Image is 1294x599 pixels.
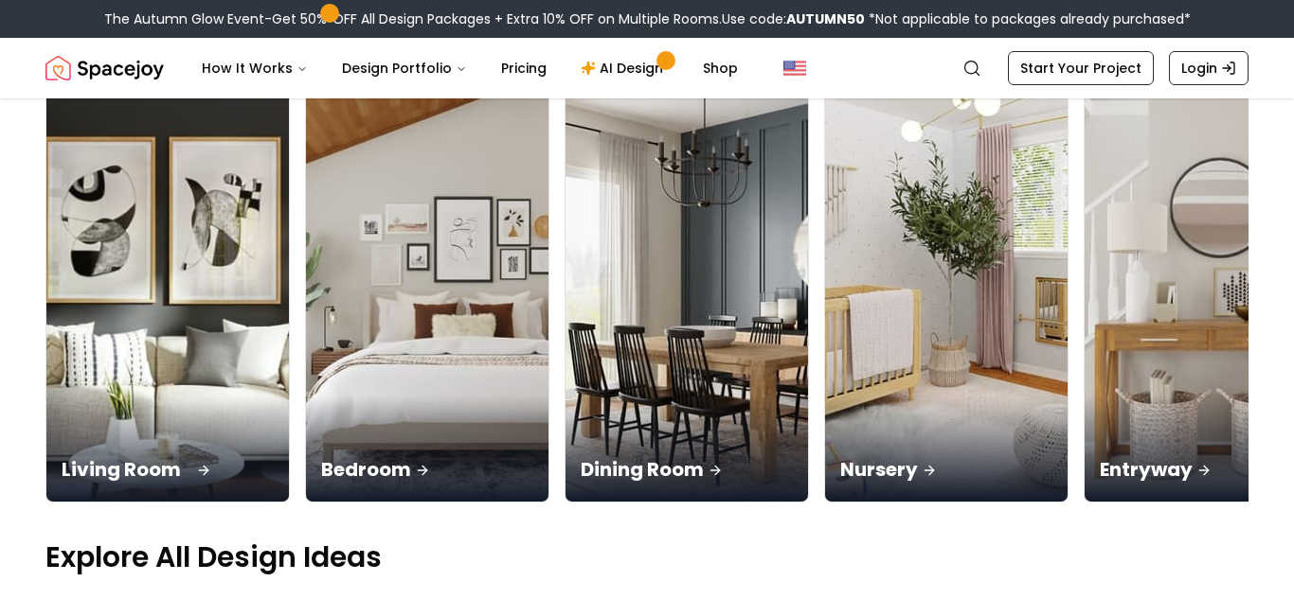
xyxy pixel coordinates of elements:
a: Spacejoy [45,49,164,87]
a: BedroomBedroom [305,73,549,502]
nav: Main [187,49,753,87]
a: AI Design [566,49,684,87]
a: Living RoomLiving Room [45,73,290,502]
a: Dining RoomDining Room [565,73,809,502]
a: Pricing [486,49,562,87]
p: Explore All Design Ideas [45,540,1249,574]
div: The Autumn Glow Event-Get 50% OFF All Design Packages + Extra 10% OFF on Multiple Rooms. [104,9,1191,28]
button: Design Portfolio [327,49,482,87]
p: Living Room [62,456,274,483]
img: Dining Room [566,74,808,502]
p: Bedroom [321,456,533,483]
button: How It Works [187,49,323,87]
p: Dining Room [581,456,793,483]
img: Bedroom [306,74,548,502]
img: Nursery [825,74,1068,502]
img: United States [783,57,806,79]
b: AUTUMN50 [786,9,865,28]
p: Nursery [840,456,1052,483]
span: Use code: [722,9,865,28]
a: NurseryNursery [824,73,1069,502]
img: Spacejoy Logo [45,49,164,87]
a: Shop [688,49,753,87]
a: Login [1169,51,1249,85]
span: *Not applicable to packages already purchased* [865,9,1191,28]
nav: Global [45,38,1249,98]
img: Living Room [41,63,296,513]
a: Start Your Project [1008,51,1154,85]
